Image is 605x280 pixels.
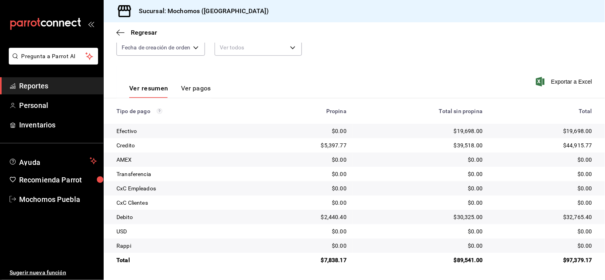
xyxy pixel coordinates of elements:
[495,141,592,149] div: $44,915.77
[267,141,347,149] div: $5,397.77
[181,84,211,98] button: Ver pagos
[359,199,483,207] div: $0.00
[116,127,254,135] div: Efectivo
[19,119,97,130] span: Inventarios
[19,156,87,166] span: Ayuda
[116,29,157,36] button: Regresar
[359,108,483,114] div: Total sin propina
[359,242,483,250] div: $0.00
[267,256,347,264] div: $7,838.17
[359,256,483,264] div: $89,541.00
[19,100,97,111] span: Personal
[267,108,347,114] div: Propina
[359,184,483,192] div: $0.00
[116,242,254,250] div: Rappi
[215,39,302,56] div: Ver todos
[19,194,97,205] span: Mochomos Puebla
[495,227,592,235] div: $0.00
[116,227,254,235] div: USD
[267,184,347,192] div: $0.00
[495,170,592,178] div: $0.00
[116,184,254,192] div: CxC Empleados
[359,227,483,235] div: $0.00
[157,108,162,114] svg: Los pagos realizados con Pay y otras terminales son montos brutos.
[267,170,347,178] div: $0.00
[495,213,592,221] div: $32,765.40
[116,256,254,264] div: Total
[267,227,347,235] div: $0.00
[132,6,269,16] h3: Sucursal: Mochomos ([GEOGRAPHIC_DATA])
[6,58,98,66] a: Pregunta a Parrot AI
[129,84,168,98] button: Ver resumen
[116,170,254,178] div: Transferencia
[359,213,483,221] div: $30,325.00
[267,127,347,135] div: $0.00
[19,80,97,91] span: Reportes
[495,242,592,250] div: $0.00
[495,156,592,164] div: $0.00
[129,84,211,98] div: navigation tabs
[19,174,97,185] span: Recomienda Parrot
[116,108,254,114] div: Tipo de pago
[359,170,483,178] div: $0.00
[538,77,592,86] button: Exportar a Excel
[495,127,592,135] div: $19,698.00
[116,156,254,164] div: AMEX
[116,213,254,221] div: Debito
[116,141,254,149] div: Credito
[131,29,157,36] span: Regresar
[9,48,98,65] button: Pregunta a Parrot AI
[267,242,347,250] div: $0.00
[495,184,592,192] div: $0.00
[116,199,254,207] div: CxC Clientes
[359,141,483,149] div: $39,518.00
[267,213,347,221] div: $2,440.40
[495,108,592,114] div: Total
[267,199,347,207] div: $0.00
[88,21,94,27] button: open_drawer_menu
[495,256,592,264] div: $97,379.17
[10,268,97,277] span: Sugerir nueva función
[359,156,483,164] div: $0.00
[495,199,592,207] div: $0.00
[359,127,483,135] div: $19,698.00
[122,43,190,51] span: Fecha de creación de orden
[22,52,86,61] span: Pregunta a Parrot AI
[267,156,347,164] div: $0.00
